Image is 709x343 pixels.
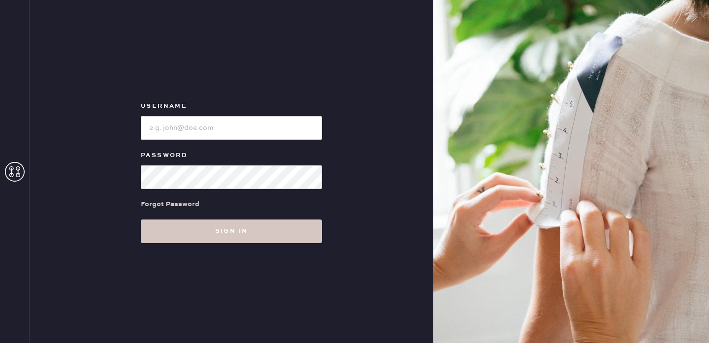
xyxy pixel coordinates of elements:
[141,116,322,140] input: e.g. john@doe.com
[141,100,322,112] label: Username
[141,189,199,219] a: Forgot Password
[141,150,322,161] label: Password
[141,199,199,210] div: Forgot Password
[141,219,322,243] button: Sign in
